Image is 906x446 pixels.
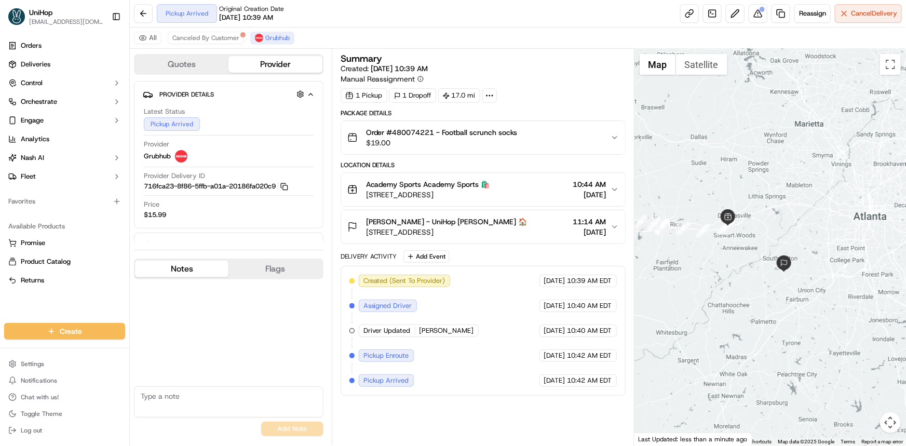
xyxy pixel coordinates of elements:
[341,54,383,63] h3: Summary
[544,351,565,360] span: [DATE]
[880,54,901,75] button: Toggle fullscreen view
[835,4,902,23] button: CancelDelivery
[341,121,625,154] button: Order #480074221 - Football scrunch socks$19.00
[92,161,113,169] span: [DATE]
[21,41,42,50] span: Orders
[341,63,428,74] span: Created:
[716,222,730,235] div: 5
[21,172,36,181] span: Fleet
[4,235,125,251] button: Promise
[265,34,290,42] span: Grubhub
[84,228,171,247] a: 💻API Documentation
[567,326,612,335] span: 10:40 AM EDT
[637,432,671,445] a: Open this area in Google Maps (opens a new window)
[135,56,228,73] button: Quotes
[88,233,96,241] div: 💻
[341,109,626,117] div: Package Details
[420,326,474,335] span: [PERSON_NAME]
[21,78,43,88] span: Control
[363,326,411,335] span: Driver Updated
[341,210,625,244] button: [PERSON_NAME] - UniHop [PERSON_NAME] 🏠[STREET_ADDRESS]11:14 AM[DATE]
[4,218,125,235] div: Available Products
[21,376,57,385] span: Notifications
[144,152,171,161] span: Grubhub
[341,88,387,103] div: 1 Pickup
[21,97,57,106] span: Orchestrate
[250,32,294,44] button: Grubhub
[366,190,490,200] span: [STREET_ADDRESS]
[8,8,25,25] img: UniHop
[633,215,647,228] div: 16
[573,217,606,227] span: 11:14 AM
[144,171,205,181] span: Provider Delivery ID
[544,301,565,310] span: [DATE]
[29,7,52,18] span: UniHop
[22,99,40,118] img: 4920774857489_3d7f54699973ba98c624_72.jpg
[341,74,424,84] button: Manual Reassignment
[4,390,125,404] button: Chat with us!
[60,326,82,336] span: Create
[341,173,625,206] button: Academy Sports Academy Sports 🛍️[STREET_ADDRESS]10:44 AM[DATE]
[573,190,606,200] span: [DATE]
[144,182,288,191] button: 716fca23-8f86-5ffb-a01a-20186fa020c9
[47,99,170,110] div: Start new chat
[10,135,70,143] div: Past conversations
[4,112,125,129] button: Engage
[366,138,518,148] span: $19.00
[219,13,273,22] span: [DATE] 10:39 AM
[861,439,903,444] a: Report a map error
[4,193,125,210] div: Favorites
[219,5,284,13] span: Original Creation Date
[175,150,187,163] img: 5e692f75ce7d37001a5d71f1
[634,433,752,445] div: Last Updated: less than a minute ago
[10,233,19,241] div: 📗
[161,133,189,145] button: See all
[573,227,606,237] span: [DATE]
[118,189,140,197] span: [DATE]
[4,323,125,340] button: Create
[159,90,214,99] span: Provider Details
[544,326,565,335] span: [DATE]
[21,161,29,170] img: 1736555255976-a54dd68f-1ca7-489b-9aae-adbdc363a1c4
[6,228,84,247] a: 📗Knowledge Base
[168,32,244,44] button: Canceled By Customer
[144,140,169,149] span: Provider
[4,37,125,54] a: Orders
[4,168,125,185] button: Fleet
[363,301,412,310] span: Assigned Driver
[573,179,606,190] span: 10:44 AM
[341,161,626,169] div: Location Details
[366,127,518,138] span: Order #480074221 - Football scrunch socks
[10,10,31,31] img: Nash
[696,224,710,237] div: 6
[177,102,189,115] button: Start new chat
[647,217,661,231] div: 15
[8,257,121,266] a: Product Catalog
[21,134,49,144] span: Analytics
[86,161,90,169] span: •
[438,88,480,103] div: 17.0 mi
[4,75,125,91] button: Control
[21,360,44,368] span: Settings
[113,189,116,197] span: •
[655,219,669,232] div: 14
[32,189,111,197] span: Wisdom [PERSON_NAME]
[778,439,834,444] span: Map data ©2025 Google
[544,376,565,385] span: [DATE]
[567,351,612,360] span: 10:42 AM EDT
[794,4,831,23] button: Reassign
[135,261,228,277] button: Notes
[134,32,161,44] button: All
[143,86,315,103] button: Provider Details
[640,54,676,75] button: Show street map
[567,376,612,385] span: 10:42 AM EDT
[172,34,239,42] span: Canceled By Customer
[366,227,528,237] span: [STREET_ADDRESS]
[228,56,322,73] button: Provider
[799,9,826,18] span: Reassign
[4,150,125,166] button: Nash AI
[677,222,690,235] div: 7
[29,18,103,26] button: [EMAIL_ADDRESS][DOMAIN_NAME]
[27,67,187,78] input: Got a question? Start typing here...
[4,131,125,147] a: Analytics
